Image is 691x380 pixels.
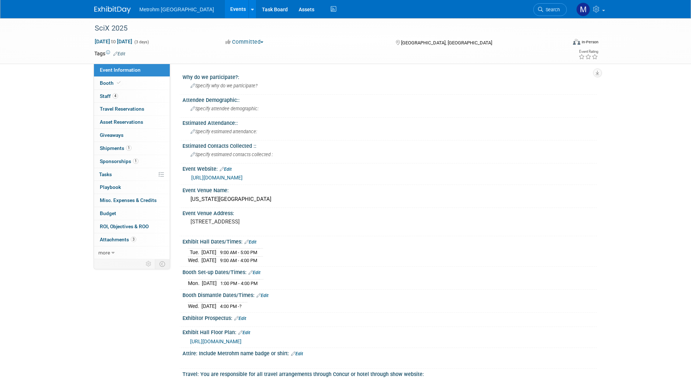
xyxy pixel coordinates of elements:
[238,330,250,335] a: Edit
[94,116,170,128] a: Asset Reservations
[182,236,597,246] div: Exhibit Hall Dates/Times:
[94,129,170,142] a: Giveaways
[223,38,266,46] button: Committed
[117,81,121,85] i: Booth reservation complete
[94,220,170,233] a: ROI, Objectives & ROO
[133,158,138,164] span: 1
[234,316,246,321] a: Edit
[100,197,157,203] span: Misc. Expenses & Credits
[220,304,242,309] span: 4:00 PM -
[191,175,243,181] a: [URL][DOMAIN_NAME]
[100,93,118,99] span: Staff
[155,259,170,269] td: Toggle Event Tabs
[94,77,170,90] a: Booth
[220,250,257,255] span: 9:00 AM - 5:00 PM
[533,3,567,16] a: Search
[201,302,216,310] td: [DATE]
[94,207,170,220] a: Budget
[191,129,257,134] span: Specify estimated attendance:
[94,233,170,246] a: Attachments3
[100,184,121,190] span: Playbook
[182,163,597,173] div: Event Website:
[182,185,597,194] div: Event Venue Name:
[94,90,170,103] a: Staff4
[291,351,303,356] a: Edit
[100,223,149,229] span: ROI, Objectives & ROO
[201,249,216,257] td: [DATE]
[201,256,216,264] td: [DATE]
[524,38,599,49] div: Event Format
[142,259,155,269] td: Personalize Event Tab Strip
[239,304,242,309] span: ?
[182,208,597,217] div: Event Venue Address:
[113,93,118,99] span: 4
[220,167,232,172] a: Edit
[94,246,170,259] a: more
[94,194,170,207] a: Misc. Expenses & Credits
[188,279,202,287] td: Mon.
[94,50,125,57] td: Tags
[190,339,242,344] a: [URL][DOMAIN_NAME]
[191,218,347,225] pre: [STREET_ADDRESS]
[191,152,273,157] span: Specify estimated contacts collected :
[182,313,597,322] div: Exhibitor Prospectus:
[182,327,597,336] div: Exhibit Hall Floor Plan:
[256,293,268,298] a: Edit
[100,106,144,112] span: Travel Reservations
[248,270,260,275] a: Edit
[100,119,143,125] span: Asset Reservations
[573,39,580,45] img: Format-Inperson.png
[100,145,131,151] span: Shipments
[244,240,256,245] a: Edit
[576,3,590,16] img: Michelle Simoes
[191,83,258,88] span: Specify why do we participate?
[126,145,131,151] span: 1
[113,51,125,56] a: Edit
[188,256,201,264] td: Wed.
[188,302,201,310] td: Wed.
[182,267,597,276] div: Booth Set-up Dates/Times:
[140,7,214,12] span: Metrohm [GEOGRAPHIC_DATA]
[191,106,259,111] span: Specify attendee demographic:
[220,281,258,286] span: 1:00 PM - 4:00 PM
[220,258,257,263] span: 9:00 AM - 4:00 PM
[94,64,170,76] a: Event Information
[100,237,136,242] span: Attachments
[182,290,597,299] div: Booth Dismantle Dates/Times:
[182,95,597,104] div: Attendee Demographic::
[94,38,133,45] span: [DATE] [DATE]
[581,39,598,45] div: In-Person
[100,158,138,164] span: Sponsorships
[188,249,201,257] td: Tue.
[94,6,131,13] img: ExhibitDay
[182,348,597,357] div: Attire: Include Metrohm name badge or shirt:
[100,80,122,86] span: Booth
[94,168,170,181] a: Tasks
[94,103,170,115] a: Travel Reservations
[98,250,110,256] span: more
[182,118,597,127] div: Estimated Attendance::
[100,210,116,216] span: Budget
[94,155,170,168] a: Sponsorships1
[401,40,492,45] span: [GEOGRAPHIC_DATA], [GEOGRAPHIC_DATA]
[94,181,170,194] a: Playbook
[202,279,217,287] td: [DATE]
[134,40,149,44] span: (3 days)
[578,50,598,54] div: Event Rating
[92,22,556,35] div: SciX 2025
[543,7,560,12] span: Search
[99,171,112,177] span: Tasks
[182,369,597,378] div: Travel: You are responsible for all travel arrangements through Concur or hotel through show webs...
[182,140,597,150] div: Estimated Contacts Collected ::
[110,39,117,44] span: to
[100,67,141,73] span: Event Information
[182,72,597,81] div: Why do we participate?:
[188,194,592,205] div: [US_STATE][GEOGRAPHIC_DATA]
[131,237,136,242] span: 3
[94,142,170,155] a: Shipments1
[100,132,123,138] span: Giveaways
